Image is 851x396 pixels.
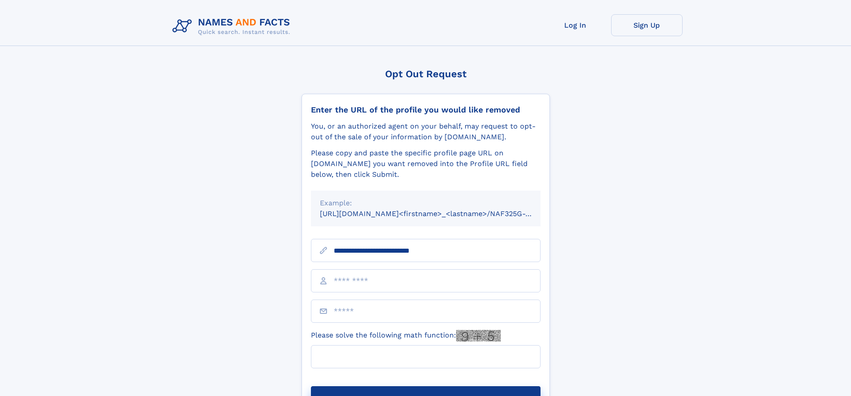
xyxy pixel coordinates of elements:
a: Sign Up [611,14,683,36]
div: You, or an authorized agent on your behalf, may request to opt-out of the sale of your informatio... [311,121,541,142]
label: Please solve the following math function: [311,330,501,342]
div: Example: [320,198,532,208]
div: Opt Out Request [302,68,550,79]
small: [URL][DOMAIN_NAME]<firstname>_<lastname>/NAF325G-xxxxxxxx [320,209,558,218]
div: Enter the URL of the profile you would like removed [311,105,541,115]
div: Please copy and paste the specific profile page URL on [DOMAIN_NAME] you want removed into the Pr... [311,148,541,180]
img: Logo Names and Facts [169,14,298,38]
a: Log In [540,14,611,36]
